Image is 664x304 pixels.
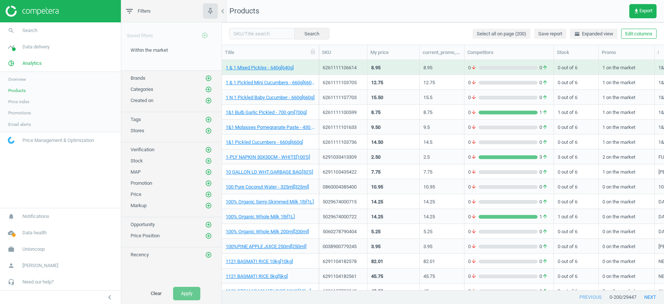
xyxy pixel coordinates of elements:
span: 3 [538,154,550,161]
i: arrow_upward [542,184,548,190]
div: 1 on the market [602,105,651,118]
span: 0 - 200 [610,294,621,301]
i: arrow_downward [471,288,477,295]
i: add_circle_outline [205,191,212,198]
button: add_circle_outline [197,28,212,43]
i: arrow_downward [471,64,477,71]
div: current_promo_price [423,49,461,56]
div: 6261111107703 [323,94,363,101]
span: 0 [468,213,479,220]
div: 3.95 [423,243,432,253]
a: 1121 STEAM BASMATI RICE 10KG[10kg] [226,288,311,295]
div: 9.50 [371,124,380,131]
i: add_circle_outline [205,232,212,239]
button: Apply [173,287,200,300]
div: 14.25 [423,213,435,223]
a: 100% Organic Semi-Skimmed Milk 1ltr[1L] [226,199,314,205]
div: 7.75 [423,169,432,178]
div: 0860004385400 [323,184,363,190]
a: 1 N 1 Pickled Baby Cucumber - 660g[660g] [226,94,314,101]
div: 6291107780948 [323,288,363,295]
div: 5029674000715 [323,199,363,205]
span: 0 [468,64,479,71]
button: chevron_left [100,292,119,302]
button: Save report [534,29,566,39]
i: arrow_upward [542,258,548,265]
div: 0 out of 6 [558,225,595,238]
i: add_circle_outline [205,116,212,123]
i: arrow_upward [542,243,548,250]
button: add_circle_outline [205,97,212,104]
a: 1121 BASMATI RICE 10kg[10kg] [226,258,293,265]
div: 8.75 [371,109,380,116]
div: 6261111103736 [323,139,363,146]
span: Recency [131,252,149,257]
i: arrow_upward [542,228,548,235]
button: add_circle_outline [205,157,212,165]
input: SKU/Title search [229,28,295,39]
i: arrow_upward [542,94,548,101]
div: 82.01 [371,258,383,265]
div: 5.25 [371,228,380,235]
span: 0 [538,184,550,190]
span: Data delivery [22,44,50,50]
div: 7.75 [371,169,380,175]
i: horizontal_split [574,31,580,37]
a: 100% Organic Whole Milk 1ltr[1L] [226,213,295,220]
i: arrow_downward [471,258,477,265]
i: arrow_upward [542,79,548,86]
span: Unioncoop [22,246,45,253]
i: arrow_downward [471,109,477,116]
span: Tags [131,117,141,122]
div: 0 out of 6 [558,269,595,282]
span: Export [633,8,652,14]
a: 1&1 Bulb Garlic Pickled - 700 gm[700g] [226,109,307,116]
span: 0 [538,64,550,71]
i: arrow_upward [542,124,548,131]
button: next [636,291,664,304]
div: 8.75 [423,109,432,118]
span: Price Management & Optimization [22,137,94,144]
span: Search [22,27,37,34]
button: add_circle_outline [205,168,212,176]
i: arrow_downward [471,169,477,175]
div: 14.50 [371,139,383,146]
span: 0 [538,139,550,146]
i: arrow_upward [542,64,548,71]
a: 1121 BASMATI RICE 5kg[5kg] [226,273,288,280]
i: arrow_upward [542,213,548,220]
i: arrow_downward [471,273,477,280]
i: add_circle_outline [205,202,212,209]
div: 6291104182561 [323,273,363,280]
span: 0 [468,273,479,280]
span: 0 [538,169,550,175]
div: 82.01 [423,258,435,267]
i: arrow_downward [471,213,477,220]
div: 5029674000722 [323,213,363,220]
div: 1 on the market [602,120,651,133]
span: 0 [468,94,479,101]
span: Categories [131,86,153,92]
i: arrow_downward [471,228,477,235]
a: 1 & 1 Pickled Mini Cucumbers - 660g[660g] [226,79,315,86]
span: Need our help? [22,279,54,285]
div: 6261111100599 [323,109,363,116]
div: 0 out of 6 [558,180,595,193]
i: work [4,242,18,256]
div: Competitors [467,49,551,56]
div: 1 on the market [602,165,651,178]
div: 14.25 [371,213,383,220]
i: arrow_upward [542,139,548,146]
div: My price [370,49,416,56]
span: 0 [538,228,550,235]
i: arrow_upward [542,169,548,175]
span: Products [229,6,259,15]
button: add_circle_outline [205,86,212,93]
div: 14.5 [423,139,432,148]
button: add_circle_outline [205,180,212,187]
div: 1 on the market [602,135,651,148]
span: 0 [468,228,479,235]
div: 15.50 [371,94,383,101]
div: 5060278790404 [323,228,363,235]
